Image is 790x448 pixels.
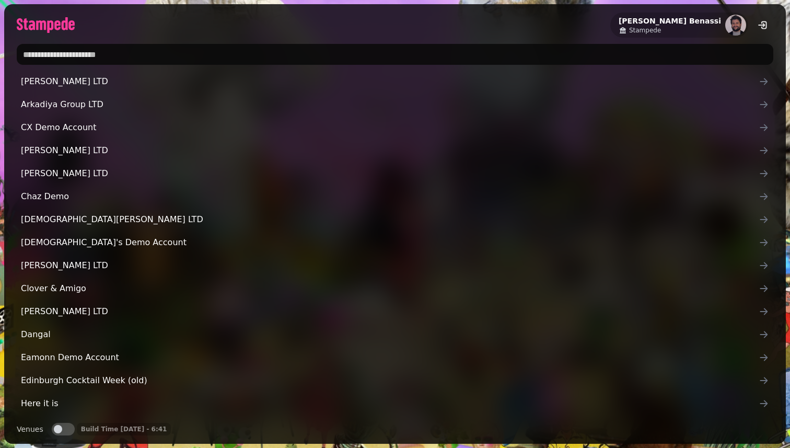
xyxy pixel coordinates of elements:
span: Here it is [21,397,759,410]
a: Clover & Amigo [17,278,773,299]
a: [PERSON_NAME] LTD [17,255,773,276]
a: Stampede [619,26,721,35]
a: Dangal [17,324,773,345]
span: Edinburgh Cocktail Week (old) [21,374,759,387]
a: [PERSON_NAME] LTD [17,140,773,161]
button: logout [752,15,773,36]
span: [DEMOGRAPHIC_DATA][PERSON_NAME] LTD [21,213,759,226]
a: Arkadiya Group LTD [17,94,773,115]
span: Chaz Demo [21,190,759,203]
span: Clover & Amigo [21,282,759,295]
label: Venues [17,423,43,435]
span: Dangal [21,328,759,341]
a: Chaz Demo [17,186,773,207]
span: [PERSON_NAME] LTD [21,75,759,88]
a: Here it is [17,393,773,414]
a: Eamonn Demo Account [17,347,773,368]
span: [DEMOGRAPHIC_DATA]'s Demo Account [21,236,759,249]
span: Arkadiya Group LTD [21,98,759,111]
a: [PERSON_NAME] LTD [17,71,773,92]
a: [DEMOGRAPHIC_DATA][PERSON_NAME] LTD [17,209,773,230]
span: [PERSON_NAME] LTD [21,144,759,157]
h2: [PERSON_NAME] Benassi [619,16,721,26]
span: [PERSON_NAME] LTD [21,167,759,180]
img: aHR0cHM6Ly93d3cuZ3JhdmF0YXIuY29tL2F2YXRhci9mNWJlMmFiYjM4MjBmMGYzOTE3MzVlNWY5MTA5YzdkYz9zPTE1MCZkP... [725,15,746,36]
a: [PERSON_NAME] LTD [17,163,773,184]
a: Edinburgh Cocktail Week (old) [17,370,773,391]
span: Stampede [629,26,661,35]
a: [DEMOGRAPHIC_DATA]'s Demo Account [17,232,773,253]
span: [PERSON_NAME] LTD [21,305,759,318]
span: CX Demo Account [21,121,759,134]
a: CX Demo Account [17,117,773,138]
span: [PERSON_NAME] LTD [21,259,759,272]
img: logo [17,17,75,33]
a: [PERSON_NAME] LTD [17,301,773,322]
span: Eamonn Demo Account [21,351,759,364]
p: Build Time [DATE] - 6:41 [81,425,167,433]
